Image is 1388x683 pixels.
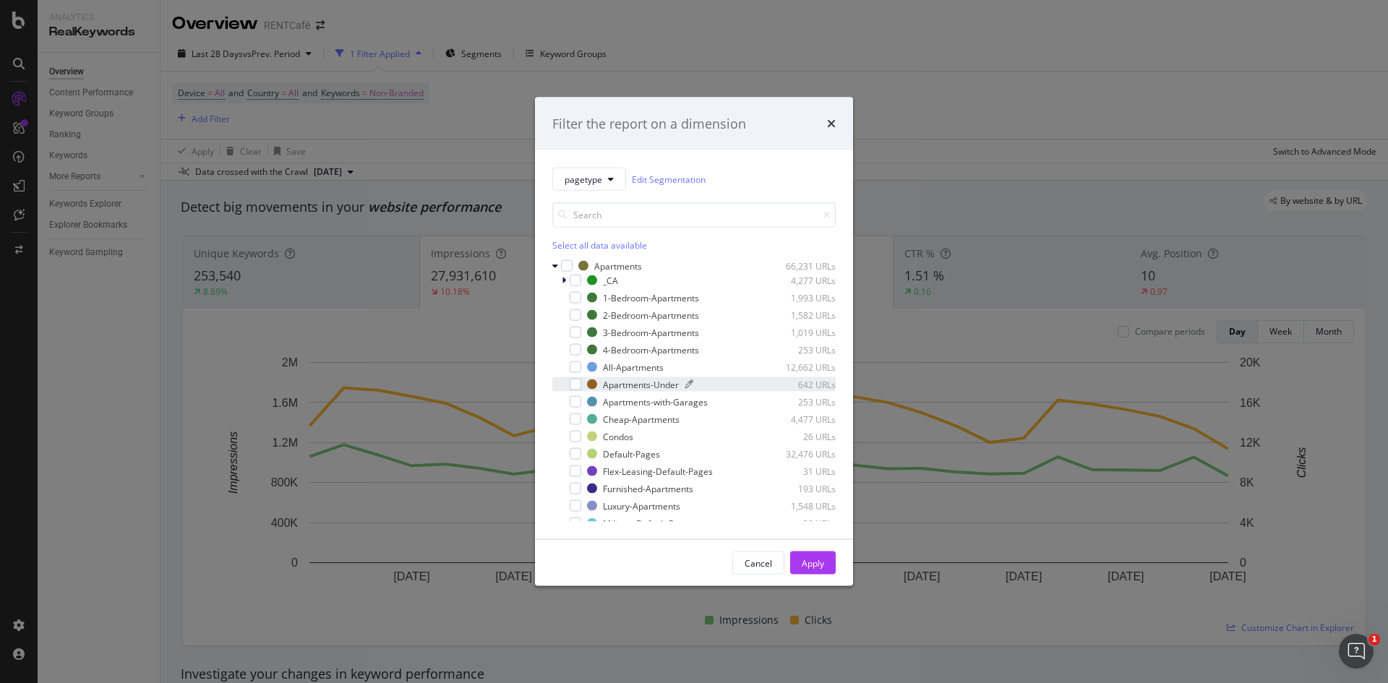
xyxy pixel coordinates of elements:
[603,465,713,477] div: Flex-Leasing-Default-Pages
[765,413,836,425] div: 4,477 URLs
[603,274,618,286] div: _CA
[565,173,602,185] span: pagetype
[603,447,660,460] div: Default-Pages
[1339,634,1374,669] iframe: Intercom live chat
[603,499,680,512] div: Luxury-Apartments
[765,430,836,442] div: 26 URLs
[603,343,699,356] div: 4-Bedroom-Apartments
[632,171,706,186] a: Edit Segmentation
[765,291,836,304] div: 1,993 URLs
[802,557,824,569] div: Apply
[765,309,836,321] div: 1,582 URLs
[745,557,772,569] div: Cancel
[765,274,836,286] div: 4,277 URLs
[603,326,699,338] div: 3-Bedroom-Apartments
[790,551,836,575] button: Apply
[765,259,836,272] div: 66,231 URLs
[765,395,836,408] div: 253 URLs
[552,202,836,228] input: Search
[765,343,836,356] div: 253 URLs
[765,378,836,390] div: 642 URLs
[535,97,853,586] div: modal
[765,517,836,529] div: 30 URLs
[594,259,642,272] div: Apartments
[603,309,699,321] div: 2-Bedroom-Apartments
[552,168,626,191] button: pagetype
[827,114,836,133] div: times
[765,361,836,373] div: 12,662 URLs
[765,482,836,494] div: 193 URLs
[603,291,699,304] div: 1-Bedroom-Apartments
[765,499,836,512] div: 1,548 URLs
[765,326,836,338] div: 1,019 URLs
[552,114,746,133] div: Filter the report on a dimension
[552,239,836,252] div: Select all data available
[603,413,680,425] div: Cheap-Apartments
[603,430,633,442] div: Condos
[603,361,664,373] div: All-Apartments
[1368,634,1380,645] span: 1
[765,447,836,460] div: 32,476 URLs
[765,465,836,477] div: 31 URLs
[732,551,784,575] button: Cancel
[603,395,708,408] div: Apartments-with-Garages
[603,482,693,494] div: Furnished-Apartments
[603,517,693,529] div: Military-Default-Pages
[603,378,679,390] div: Apartments-Under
